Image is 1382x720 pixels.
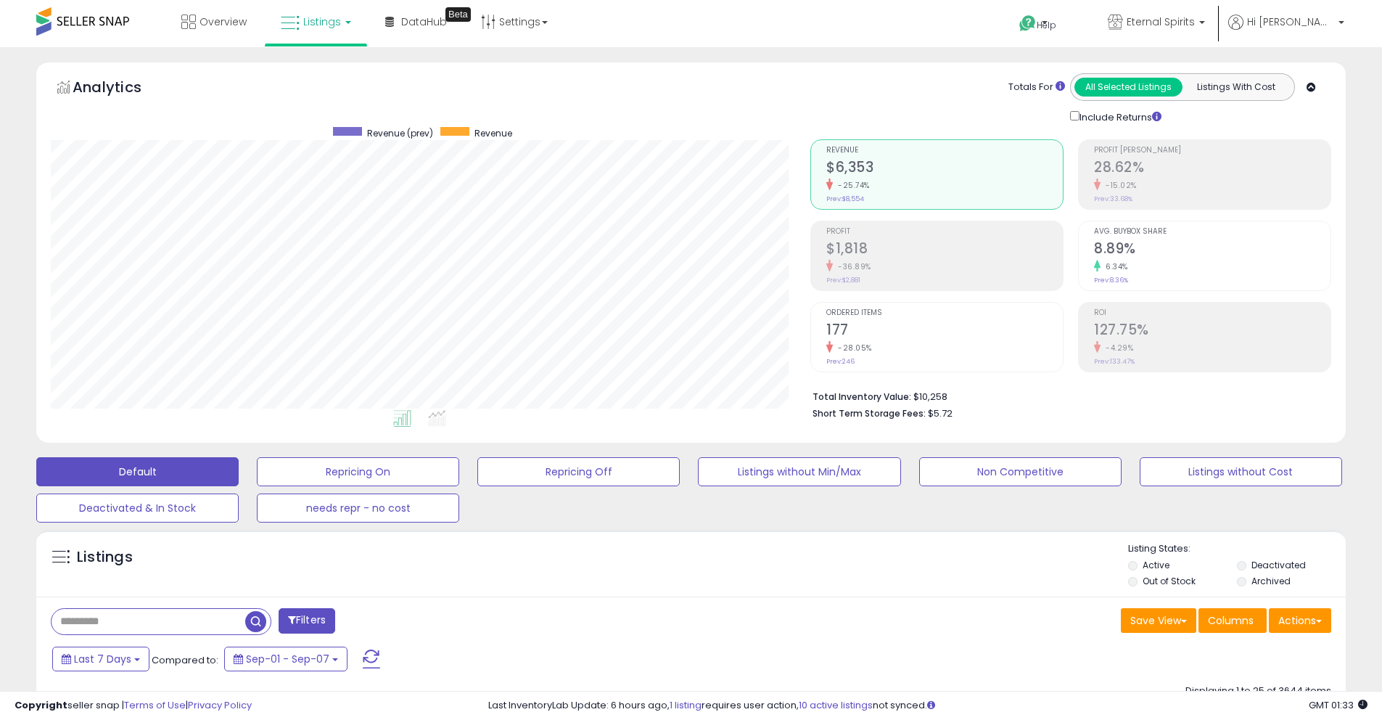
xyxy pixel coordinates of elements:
a: Hi [PERSON_NAME] [1228,15,1344,47]
span: Revenue [826,147,1063,155]
div: Include Returns [1059,108,1179,125]
label: Archived [1251,575,1291,587]
div: Displaying 1 to 25 of 3644 items [1185,684,1331,698]
small: Prev: 246 [826,357,855,366]
span: Profit [826,228,1063,236]
h2: 127.75% [1094,322,1330,341]
small: -15.02% [1101,180,1137,191]
span: Last 7 Days [74,652,131,666]
p: Listing States: [1128,542,1346,556]
span: Eternal Spirits [1127,15,1195,29]
span: ROI [1094,309,1330,317]
button: All Selected Listings [1074,78,1182,97]
span: $5.72 [928,406,953,420]
small: Prev: 33.68% [1094,195,1132,203]
button: Last 7 Days [52,647,149,671]
button: needs repr - no cost [257,494,459,523]
small: -36.89% [833,261,871,272]
b: Short Term Storage Fees: [813,407,926,420]
label: Out of Stock [1143,575,1196,587]
small: Prev: $2,881 [826,276,860,285]
button: Columns [1198,608,1267,633]
li: $10,258 [813,387,1320,404]
h2: 177 [826,322,1063,341]
div: seller snap | | [15,699,252,713]
h5: Analytics [73,77,170,101]
span: Avg. Buybox Share [1094,228,1330,236]
button: Save View [1121,608,1196,633]
small: Prev: 8.36% [1094,276,1128,285]
label: Active [1143,559,1169,571]
span: Revenue (prev) [367,127,433,139]
a: 1 listing [670,698,702,712]
span: Sep-01 - Sep-07 [246,652,329,666]
i: Get Help [1019,15,1037,33]
h2: 28.62% [1094,159,1330,179]
h2: $1,818 [826,240,1063,260]
span: Revenue [474,127,512,139]
span: Profit [PERSON_NAME] [1094,147,1330,155]
span: Compared to: [152,653,218,667]
div: Totals For [1008,81,1065,94]
small: Prev: 133.47% [1094,357,1135,366]
button: Listings With Cost [1182,78,1290,97]
small: 6.34% [1101,261,1128,272]
a: Terms of Use [124,698,186,712]
button: Sep-01 - Sep-07 [224,647,347,671]
h2: $6,353 [826,159,1063,179]
a: Privacy Policy [188,698,252,712]
button: Repricing On [257,457,459,486]
h2: 8.89% [1094,240,1330,260]
h5: Listings [77,547,133,568]
span: Help [1037,19,1056,31]
small: -28.05% [833,343,872,353]
span: 2025-09-15 01:33 GMT [1309,698,1367,712]
label: Deactivated [1251,559,1306,571]
div: Tooltip anchor [445,7,471,22]
button: Repricing Off [477,457,680,486]
button: Actions [1269,608,1331,633]
small: Prev: $8,554 [826,195,864,203]
a: Help [1008,4,1085,47]
div: Last InventoryLab Update: 6 hours ago, requires user action, not synced. [488,699,1367,713]
button: Listings without Cost [1140,457,1342,486]
small: -4.29% [1101,343,1133,353]
span: Overview [200,15,247,29]
button: Filters [279,608,335,634]
span: Listings [303,15,341,29]
span: Hi [PERSON_NAME] [1247,15,1334,29]
b: Total Inventory Value: [813,390,911,403]
a: 10 active listings [799,698,873,712]
button: Listings without Min/Max [698,457,900,486]
small: -25.74% [833,180,870,191]
button: Default [36,457,239,486]
strong: Copyright [15,698,67,712]
span: Ordered Items [826,309,1063,317]
button: Non Competitive [919,457,1122,486]
span: Columns [1208,613,1254,628]
button: Deactivated & In Stock [36,494,239,523]
span: DataHub [401,15,447,29]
